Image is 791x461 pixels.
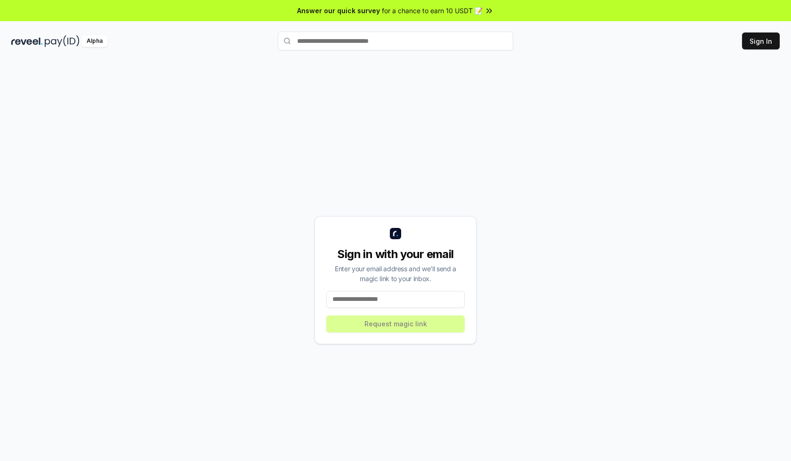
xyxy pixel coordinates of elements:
[742,32,780,49] button: Sign In
[390,228,401,239] img: logo_small
[297,6,380,16] span: Answer our quick survey
[11,35,43,47] img: reveel_dark
[326,264,465,283] div: Enter your email address and we’ll send a magic link to your inbox.
[326,247,465,262] div: Sign in with your email
[382,6,483,16] span: for a chance to earn 10 USDT 📝
[81,35,108,47] div: Alpha
[45,35,80,47] img: pay_id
